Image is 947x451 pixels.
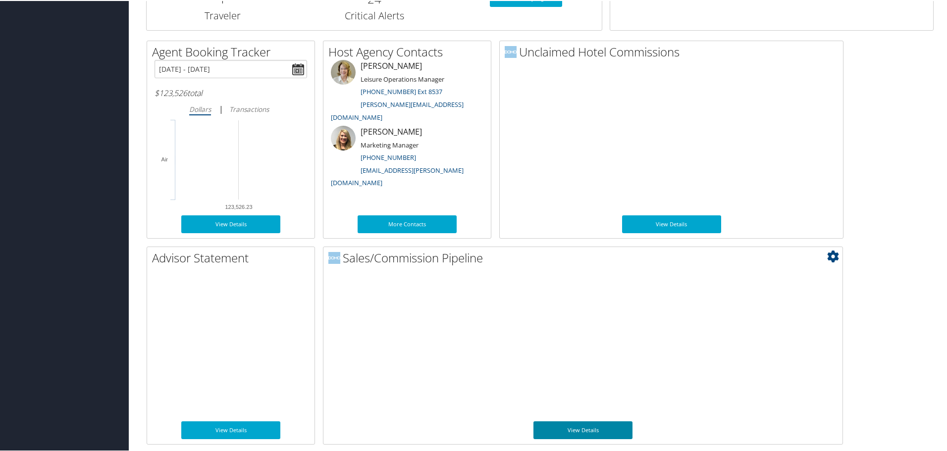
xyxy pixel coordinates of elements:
[361,86,442,95] a: [PHONE_NUMBER] Ext 8537
[225,203,252,209] tspan: 123,526.23
[161,155,168,161] tspan: Air
[361,74,444,83] small: Leisure Operations Manager
[181,420,280,438] a: View Details
[189,103,211,113] i: Dollars
[331,99,464,121] a: [PERSON_NAME][EMAIL_ADDRESS][DOMAIN_NAME]
[229,103,269,113] i: Transactions
[505,45,517,57] img: domo-logo.png
[152,43,315,59] h2: Agent Booking Tracker
[331,125,356,150] img: ali-moffitt.jpg
[622,214,721,232] a: View Details
[358,214,457,232] a: More Contacts
[328,43,491,59] h2: Host Agency Contacts
[505,43,843,59] h2: Unclaimed Hotel Commissions
[154,8,291,22] h3: Traveler
[155,87,307,98] h6: total
[152,249,315,265] h2: Advisor Statement
[181,214,280,232] a: View Details
[331,59,356,84] img: meredith-price.jpg
[328,251,340,263] img: domo-logo.png
[361,152,416,161] a: [PHONE_NUMBER]
[328,249,842,265] h2: Sales/Commission Pipeline
[533,420,632,438] a: View Details
[361,140,419,149] small: Marketing Manager
[326,59,488,125] li: [PERSON_NAME]
[331,165,464,187] a: [EMAIL_ADDRESS][PERSON_NAME][DOMAIN_NAME]
[326,125,488,191] li: [PERSON_NAME]
[155,102,307,114] div: |
[306,8,442,22] h3: Critical Alerts
[155,87,187,98] span: $123,526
